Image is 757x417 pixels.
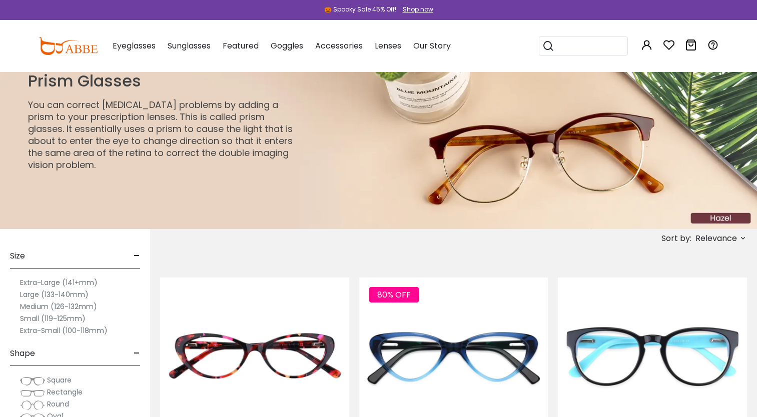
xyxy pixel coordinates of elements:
[134,341,140,365] span: -
[47,387,83,397] span: Rectangle
[113,40,156,51] span: Eyeglasses
[39,37,98,55] img: abbeglasses.com
[134,244,140,268] span: -
[324,5,396,14] div: 🎃 Spooky Sale 45% Off!
[10,244,25,268] span: Size
[28,71,299,90] h1: Prism Glasses
[20,300,97,312] label: Medium (126-132mm)
[20,400,45,410] img: Round.png
[223,40,259,51] span: Featured
[661,232,691,244] span: Sort by:
[695,229,737,247] span: Relevance
[168,40,211,51] span: Sunglasses
[47,375,72,385] span: Square
[28,99,299,171] p: You can correct [MEDICAL_DATA] problems by adding a prism to your prescription lenses. This is ca...
[403,5,433,14] div: Shop now
[10,341,35,365] span: Shape
[271,40,303,51] span: Goggles
[47,399,69,409] span: Round
[398,5,433,13] a: Shop now
[20,376,45,386] img: Square.png
[315,40,363,51] span: Accessories
[20,388,45,398] img: Rectangle.png
[369,287,419,302] span: 80% OFF
[20,288,89,300] label: Large (133-140mm)
[20,324,108,336] label: Extra-Small (100-118mm)
[413,40,451,51] span: Our Story
[375,40,401,51] span: Lenses
[20,276,98,288] label: Extra-Large (141+mm)
[20,312,86,324] label: Small (119-125mm)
